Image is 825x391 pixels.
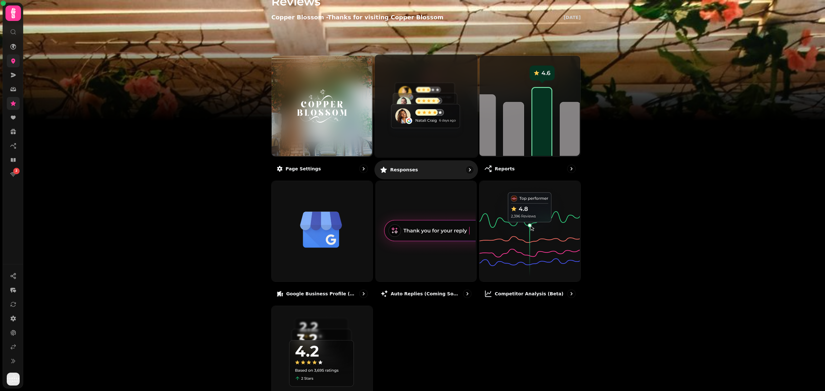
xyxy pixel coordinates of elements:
[286,291,357,297] p: Google Business Profile (Beta)
[568,291,575,297] svg: go to
[284,85,360,127] img: Thanks for visiting Copper Blossom
[7,168,20,181] a: 2
[360,291,367,297] svg: go to
[7,373,20,386] img: User avatar
[271,181,373,303] a: Google Business Profile (Beta)Google Business Profile (Beta)
[479,55,581,178] a: ReportsReports
[374,54,478,179] a: ResponsesResponses
[15,169,17,173] span: 2
[479,180,580,281] img: Competitor analysis (Beta)
[495,291,563,297] p: Competitor analysis (Beta)
[271,55,373,178] a: Page settingsThanks for visiting Copper BlossomPage settings
[568,166,575,172] svg: go to
[479,181,581,303] a: Competitor analysis (Beta)Competitor analysis (Beta)
[390,167,418,173] p: Responses
[375,180,476,281] img: Auto replies (Coming soon)
[374,54,477,157] img: Responses
[271,180,372,281] img: Google Business Profile (Beta)
[495,166,515,172] p: Reports
[464,291,471,297] svg: go to
[391,291,461,297] p: Auto replies (Coming soon)
[271,13,443,22] p: Copper Blossom - Thanks for visiting Copper Blossom
[286,166,321,172] p: Page settings
[479,55,580,156] img: Reports
[466,167,473,173] svg: go to
[564,14,581,21] p: [DATE]
[5,373,21,386] button: User avatar
[375,181,477,303] a: Auto replies (Coming soon)Auto replies (Coming soon)
[360,166,367,172] svg: go to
